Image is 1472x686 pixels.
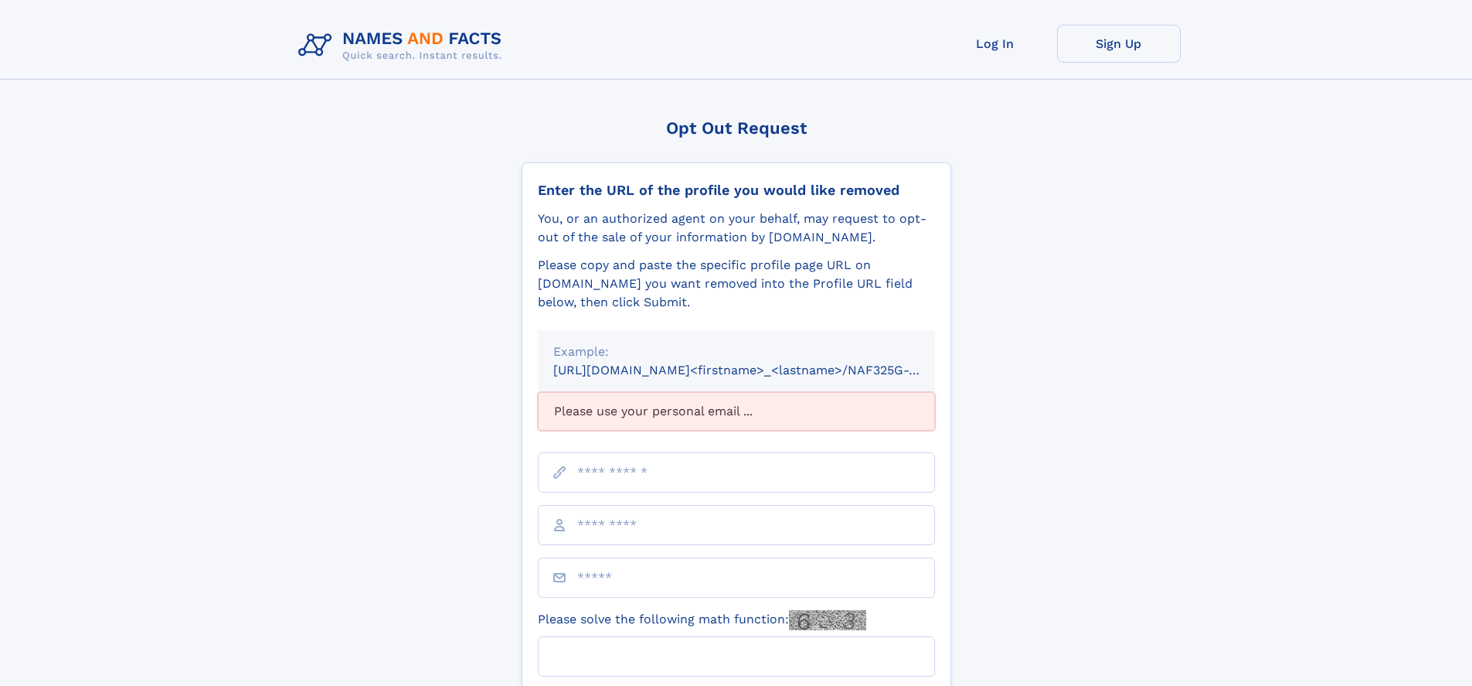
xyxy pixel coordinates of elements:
img: Logo Names and Facts [292,25,515,67]
div: Please use your personal email ... [538,392,935,431]
a: Log In [933,25,1057,63]
div: You, or an authorized agent on your behalf, may request to opt-out of the sale of your informatio... [538,210,935,247]
div: Enter the URL of the profile you would like removed [538,182,935,199]
div: Example: [553,343,920,361]
div: Opt Out Request [522,118,951,138]
small: [URL][DOMAIN_NAME]<firstname>_<lastname>/NAF325G-xxxxxxxx [553,363,964,377]
div: Please copy and paste the specific profile page URL on [DOMAIN_NAME] you want removed into the Pr... [538,256,935,312]
a: Sign Up [1057,25,1181,63]
label: Please solve the following math function: [538,610,866,630]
